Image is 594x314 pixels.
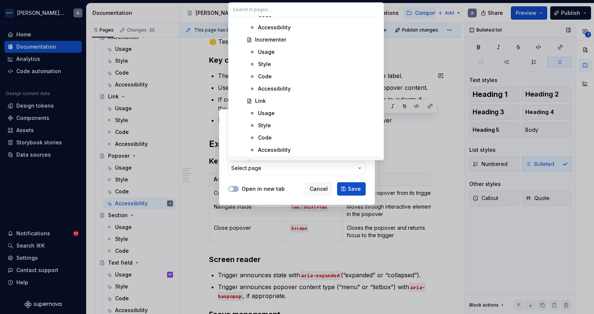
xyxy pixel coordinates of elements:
div: Link [255,97,266,105]
div: Accessibility [258,146,291,154]
div: Style [258,60,271,68]
div: Search in pages... [228,16,384,160]
div: Code [258,134,272,141]
div: Style [258,122,271,129]
div: Accessibility [258,85,291,92]
input: Search in pages... [228,3,384,16]
div: Popover [255,158,277,166]
div: Usage [258,109,275,117]
div: Code [258,73,272,80]
div: Incrementer [255,36,286,43]
div: Usage [258,48,275,56]
div: Accessibility [258,24,291,31]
